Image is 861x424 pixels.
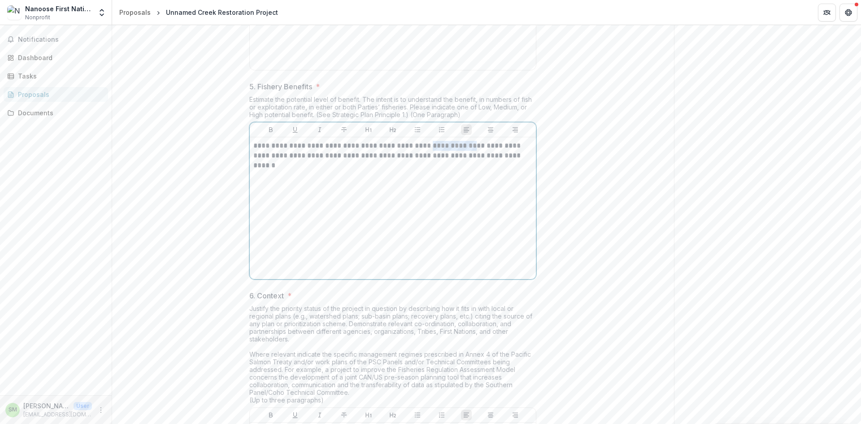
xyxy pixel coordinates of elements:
[116,6,154,19] a: Proposals
[119,8,151,17] div: Proposals
[4,87,108,102] a: Proposals
[510,124,521,135] button: Align Right
[166,8,278,17] div: Unnamed Creek Restoration Project
[314,124,325,135] button: Italicize
[249,290,284,301] p: 6. Context
[485,410,496,420] button: Align Center
[249,305,536,407] div: Justify the priority status of the project in question by describing how it fits in with local or...
[461,410,472,420] button: Align Left
[249,96,536,122] div: Estimate the potential level of benefit. The intent is to understand the benefit, in numbers of f...
[485,124,496,135] button: Align Center
[314,410,325,420] button: Italicize
[116,6,282,19] nav: breadcrumb
[510,410,521,420] button: Align Right
[387,410,398,420] button: Heading 2
[7,5,22,20] img: Nanoose First Nation
[4,50,108,65] a: Dashboard
[23,401,70,411] p: [PERSON_NAME]
[96,4,108,22] button: Open entity switcher
[436,124,447,135] button: Ordered List
[363,124,374,135] button: Heading 1
[363,410,374,420] button: Heading 1
[4,105,108,120] a: Documents
[4,69,108,83] a: Tasks
[249,81,312,92] p: 5. Fishery Benefits
[290,124,300,135] button: Underline
[9,407,17,413] div: Steven Moore
[412,410,423,420] button: Bullet List
[23,411,92,419] p: [EMAIL_ADDRESS][DOMAIN_NAME]
[818,4,836,22] button: Partners
[4,32,108,47] button: Notifications
[18,36,104,44] span: Notifications
[339,124,349,135] button: Strike
[265,124,276,135] button: Bold
[839,4,857,22] button: Get Help
[25,13,50,22] span: Nonprofit
[96,405,106,415] button: More
[18,71,101,81] div: Tasks
[74,402,92,410] p: User
[412,124,423,135] button: Bullet List
[25,4,92,13] div: Nanoose First Nation
[18,90,101,99] div: Proposals
[18,53,101,62] div: Dashboard
[461,124,472,135] button: Align Left
[436,410,447,420] button: Ordered List
[290,410,300,420] button: Underline
[18,108,101,118] div: Documents
[339,410,349,420] button: Strike
[265,410,276,420] button: Bold
[387,124,398,135] button: Heading 2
